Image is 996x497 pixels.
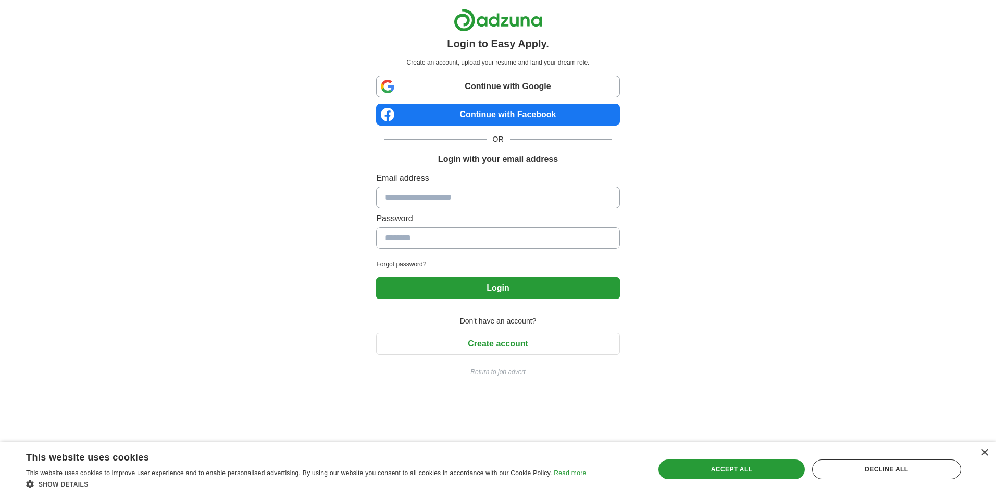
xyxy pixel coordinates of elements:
[454,316,543,327] span: Don't have an account?
[658,459,804,479] div: Accept all
[376,76,619,97] a: Continue with Google
[376,339,619,348] a: Create account
[376,333,619,355] button: Create account
[376,367,619,377] a: Return to job advert
[39,481,89,488] span: Show details
[26,479,586,489] div: Show details
[447,36,549,52] h1: Login to Easy Apply.
[554,469,586,477] a: Read more, opens a new window
[376,213,619,225] label: Password
[438,153,558,166] h1: Login with your email address
[487,134,510,145] span: OR
[376,172,619,184] label: Email address
[376,259,619,269] a: Forgot password?
[980,449,988,457] div: Close
[454,8,542,32] img: Adzuna logo
[26,448,560,464] div: This website uses cookies
[376,277,619,299] button: Login
[376,104,619,126] a: Continue with Facebook
[378,58,617,67] p: Create an account, upload your resume and land your dream role.
[26,469,552,477] span: This website uses cookies to improve user experience and to enable personalised advertising. By u...
[812,459,961,479] div: Decline all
